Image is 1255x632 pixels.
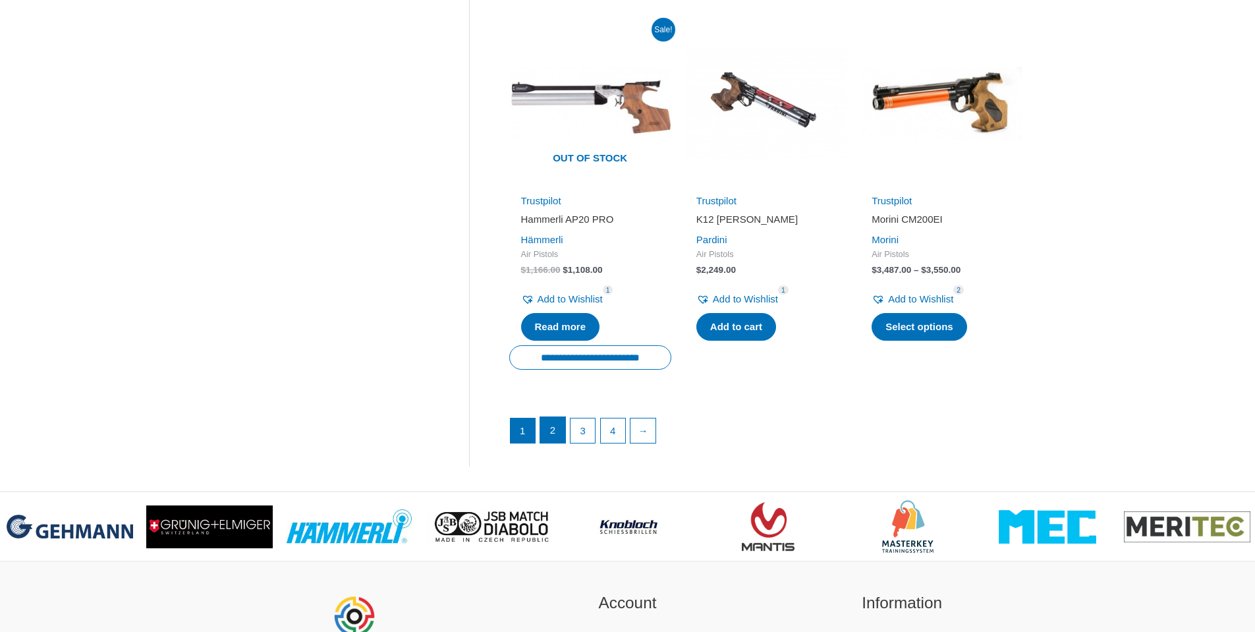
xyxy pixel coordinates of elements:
span: 2 [953,285,964,295]
a: Trustpilot [696,195,737,206]
a: K12 [PERSON_NAME] [696,213,835,231]
span: Sale! [652,18,675,42]
bdi: 1,166.00 [521,265,561,275]
a: Morini [872,234,899,245]
h2: Account [507,591,748,616]
nav: Product Pagination [509,417,1022,451]
a: Hämmerli [521,234,563,245]
span: $ [921,265,926,275]
img: CM200EI [860,22,1022,184]
span: Add to Wishlist [888,293,953,304]
span: $ [563,265,568,275]
a: Page 4 [601,418,626,444]
span: Add to Wishlist [713,293,778,304]
img: Hammerli AP20 PRO [509,22,671,184]
span: Air Pistols [872,249,1010,260]
span: 1 [778,285,789,295]
bdi: 3,487.00 [872,265,911,275]
img: K12 Pardini [684,22,847,184]
a: Add to Wishlist [872,290,953,308]
a: Read more about “Hammerli AP20 PRO” [521,313,600,341]
h2: Morini CM200EI [872,213,1010,226]
h2: Information [781,591,1023,616]
span: Out of stock [519,144,661,174]
h2: Hammerli AP20 PRO [521,213,659,226]
h2: K12 [PERSON_NAME] [696,213,835,226]
bdi: 3,550.00 [921,265,961,275]
span: – [914,265,919,275]
span: Air Pistols [521,249,659,260]
bdi: 2,249.00 [696,265,736,275]
a: Pardini [696,234,727,245]
a: Add to cart: “K12 Pardini” [696,313,776,341]
span: Add to Wishlist [538,293,603,304]
a: Page 3 [571,418,596,444]
span: $ [696,265,702,275]
a: Add to Wishlist [521,290,603,308]
a: Trustpilot [521,195,561,206]
a: Add to Wishlist [696,290,778,308]
a: Trustpilot [872,195,912,206]
span: $ [521,265,526,275]
a: Morini CM200EI [872,213,1010,231]
a: Page 2 [540,417,565,444]
a: Select options for “Morini CM200EI” [872,313,967,341]
a: → [630,418,655,444]
span: Page 1 [511,418,536,444]
a: Out of stock [509,22,671,184]
a: Hammerli AP20 PRO [521,213,659,231]
span: $ [872,265,877,275]
span: Air Pistols [696,249,835,260]
bdi: 1,108.00 [563,265,602,275]
span: 1 [603,285,613,295]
